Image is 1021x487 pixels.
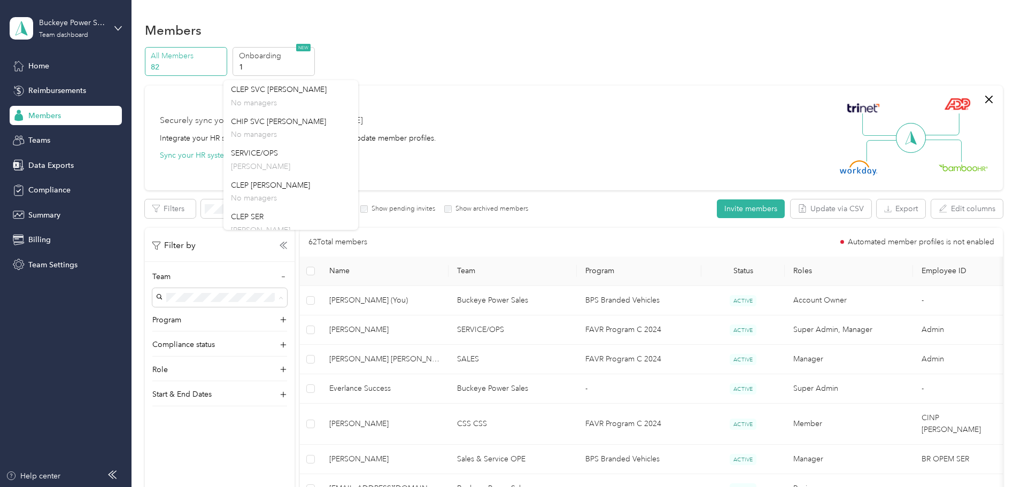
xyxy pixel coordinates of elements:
span: NEW [296,44,311,51]
td: Manager [785,445,913,474]
img: Trinet [845,101,882,115]
td: BPS Branded Vehicles [577,445,702,474]
button: Update via CSV [791,199,871,218]
span: Data Exports [28,160,74,171]
iframe: Everlance-gr Chat Button Frame [961,427,1021,487]
td: Admin [913,345,1003,374]
td: - [913,286,1003,315]
span: Team Settings [28,259,78,270]
span: CLEP SER [231,212,264,221]
span: ACTIVE [730,419,756,430]
span: [PERSON_NAME] [329,453,440,465]
p: Role [152,364,168,375]
td: - [913,374,1003,404]
p: [PERSON_NAME] [231,225,351,236]
span: [PERSON_NAME] [329,418,440,430]
span: CLEP [PERSON_NAME] [231,181,310,190]
label: Show pending invites [368,204,435,214]
td: Super Admin [785,374,913,404]
h1: Members [145,25,202,36]
span: [PERSON_NAME] [PERSON_NAME] [329,353,440,365]
td: Charles V. Spang [321,404,449,445]
span: ACTIVE [730,454,756,465]
span: Home [28,60,49,72]
td: Alicia Smith (You) [321,286,449,315]
span: SERVICE/OPS [231,149,278,158]
span: ACTIVE [730,354,756,365]
th: Employee ID [913,257,1003,286]
span: Billing [28,234,51,245]
p: 1 [239,61,312,73]
img: Line Right Down [924,140,962,163]
td: - [577,374,702,404]
th: Name [321,257,449,286]
td: BR OPEM SER [913,445,1003,474]
p: No managers [231,129,351,140]
button: Edit columns [931,199,1003,218]
p: Compliance status [152,339,215,350]
span: Name [329,266,440,275]
th: Roles [785,257,913,286]
span: ACTIVE [730,324,756,336]
td: Account Owner [785,286,913,315]
p: Team [152,271,171,282]
td: CINP [PERSON_NAME] [913,404,1003,445]
td: BPS Branded Vehicles [577,286,702,315]
span: ACTIVE [730,383,756,395]
img: ADP [944,98,970,110]
p: [PERSON_NAME] [231,161,351,172]
span: Reimbursements [28,85,86,96]
img: Line Left Down [866,140,903,161]
p: No managers [231,97,351,109]
img: Line Left Up [862,113,900,136]
td: Admin [913,315,1003,345]
button: Export [877,199,925,218]
span: Compliance [28,184,71,196]
div: Securely sync your HR system with [PERSON_NAME] [160,114,363,127]
td: Buckeye Power Sales [448,374,577,404]
img: BambooHR [939,164,988,171]
button: Invite members [717,199,785,218]
p: Filter by [152,239,196,252]
span: CHIP SVC [PERSON_NAME] [231,117,326,126]
th: Team [448,257,577,286]
img: Workday [840,160,877,175]
p: 82 [151,61,223,73]
img: Line Right Up [922,113,960,136]
p: No managers [231,192,351,204]
td: Sales & Service OPE [448,445,577,474]
td: Buckeye Power Sales [448,286,577,315]
span: Automated member profiles is not enabled [848,238,994,246]
td: Super Admin, Manager [785,315,913,345]
td: Everlance Success [321,374,449,404]
td: CSS CSS [448,404,577,445]
td: Dan Hood [321,445,449,474]
div: Buckeye Power Sales [39,17,106,28]
td: SERVICE/OPS [448,315,577,345]
td: Robert Jr Gniadek [321,345,449,374]
button: Filters [145,199,196,218]
button: Sync your HR system [160,150,230,161]
span: Summary [28,210,60,221]
td: SALES [448,345,577,374]
span: Members [28,110,61,121]
span: [PERSON_NAME] (You) [329,295,440,306]
td: Manager [785,345,913,374]
td: FAVR Program C 2024 [577,315,702,345]
p: All Members [151,50,223,61]
span: Teams [28,135,50,146]
button: Help center [6,470,60,482]
td: Matthew D. Cole [321,315,449,345]
th: Status [701,257,785,286]
p: Onboarding [239,50,312,61]
td: FAVR Program C 2024 [577,404,702,445]
span: Everlance Success [329,383,440,395]
span: CLEP SVC [PERSON_NAME] [231,85,327,94]
p: Program [152,314,181,326]
div: Integrate your HR system with Everlance to automatically update member profiles. [160,133,436,144]
div: Team dashboard [39,32,88,38]
label: Show archived members [452,204,528,214]
span: [PERSON_NAME] [329,324,440,336]
td: Member [785,404,913,445]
